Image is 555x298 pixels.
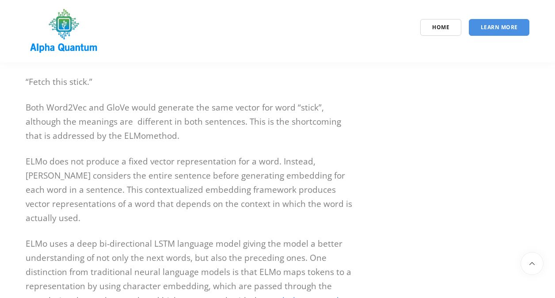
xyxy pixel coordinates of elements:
[469,19,530,36] a: Learn More
[26,6,102,57] img: logo
[26,100,357,143] p: Both Word2Vec and GloVe would generate the same vector for word “stick”, although the meanings ar...
[432,23,449,31] span: Home
[481,23,518,31] span: Learn More
[420,19,461,36] a: Home
[26,154,357,225] p: ELMo does not produce a fixed vector representation for a word. Instead, [PERSON_NAME] considers ...
[26,75,357,89] p: “Fetch this stick.”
